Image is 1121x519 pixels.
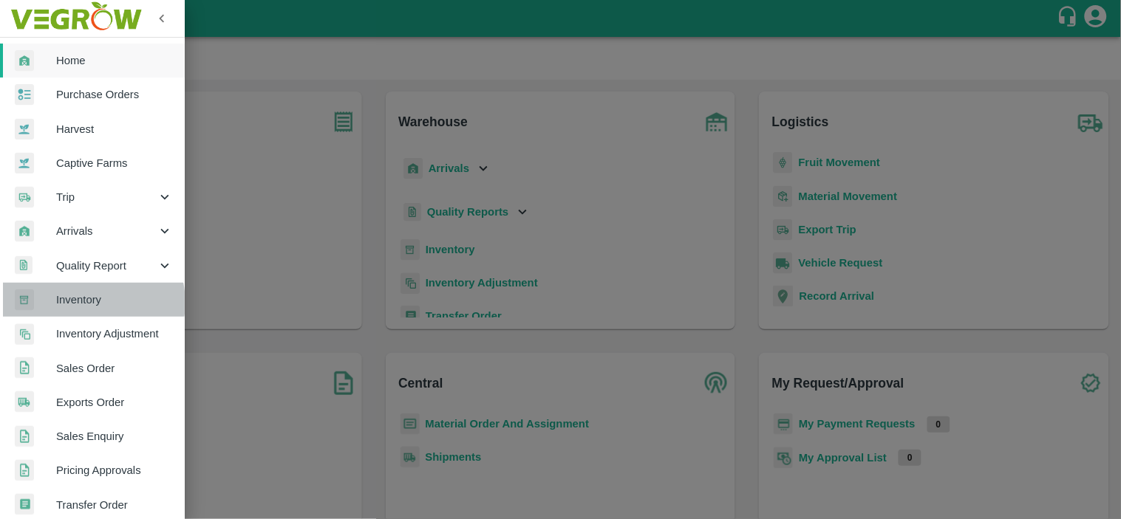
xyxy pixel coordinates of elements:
span: Quality Report [56,258,157,274]
span: Pricing Approvals [56,462,173,478]
span: Harvest [56,121,173,137]
span: Sales Enquiry [56,428,173,444]
img: sales [15,426,34,447]
span: Inventory Adjustment [56,326,173,342]
span: Home [56,52,173,69]
span: Transfer Order [56,497,173,513]
img: harvest [15,152,34,174]
img: whInventory [15,289,34,311]
img: inventory [15,323,34,345]
img: reciept [15,84,34,106]
span: Exports Order [56,394,173,410]
span: Trip [56,189,157,205]
span: Purchase Orders [56,86,173,103]
span: Sales Order [56,360,173,377]
img: shipments [15,391,34,413]
img: sales [15,357,34,379]
img: harvest [15,118,34,140]
img: qualityReport [15,256,33,275]
span: Inventory [56,292,173,308]
img: whArrival [15,50,34,72]
img: whTransfer [15,494,34,515]
img: whArrival [15,221,34,242]
span: Arrivals [56,223,157,239]
span: Captive Farms [56,155,173,171]
img: sales [15,460,34,481]
img: delivery [15,187,34,208]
